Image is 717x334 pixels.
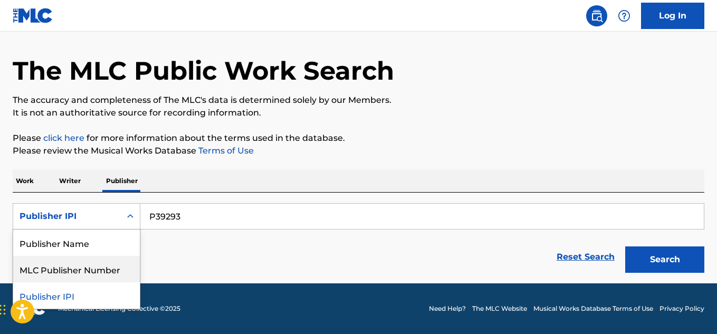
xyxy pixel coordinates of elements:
[13,145,704,157] p: Please review the Musical Works Database
[618,9,630,22] img: help
[13,170,37,192] p: Work
[641,3,704,29] a: Log In
[13,8,53,23] img: MLC Logo
[56,170,84,192] p: Writer
[13,94,704,107] p: The accuracy and completeness of The MLC's data is determined solely by our Members.
[13,107,704,119] p: It is not an authoritative source for recording information.
[472,304,527,313] a: The MLC Website
[13,55,394,87] h1: The MLC Public Work Search
[586,5,607,26] a: Public Search
[13,256,140,282] div: MLC Publisher Number
[13,282,140,309] div: Publisher IPI
[590,9,603,22] img: search
[429,304,466,313] a: Need Help?
[13,230,140,256] div: Publisher Name
[13,132,704,145] p: Please for more information about the terms used in the database.
[659,304,704,313] a: Privacy Policy
[625,246,704,273] button: Search
[43,133,84,143] a: click here
[533,304,653,313] a: Musical Works Database Terms of Use
[20,210,114,223] div: Publisher IPI
[551,245,620,269] a: Reset Search
[196,146,254,156] a: Terms of Use
[103,170,141,192] p: Publisher
[614,5,635,26] div: Help
[13,203,704,278] form: Search Form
